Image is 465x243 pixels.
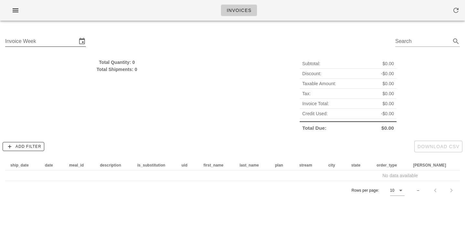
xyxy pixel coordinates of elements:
[302,90,311,97] span: Tax:
[270,160,294,170] th: plan: Not sorted. Activate to sort ascending.
[5,160,40,170] th: ship_date: Not sorted. Activate to sort ascending.
[221,5,257,16] a: Invoices
[323,160,346,170] th: city: Not sorted. Activate to sort ascending.
[417,187,419,193] div: –
[302,125,326,132] span: Total Due:
[382,60,394,67] span: $0.00
[100,163,121,167] span: description
[381,125,394,132] span: $0.00
[382,90,394,97] span: $0.00
[408,160,457,170] th: tod: Not sorted. Activate to sort ascending.
[5,66,229,73] div: Total Shipments: 0
[371,160,408,170] th: order_type: Not sorted. Activate to sort ascending.
[226,8,252,13] span: Invoices
[299,163,312,167] span: stream
[390,185,405,196] div: 10Rows per page:
[240,163,259,167] span: last_name
[176,160,198,170] th: uid: Not sorted. Activate to sort ascending.
[10,163,29,167] span: ship_date
[302,70,321,77] span: Discount:
[45,163,53,167] span: date
[351,163,361,167] span: state
[381,70,394,77] span: -$0.00
[302,60,320,67] span: Subtotal:
[382,80,394,87] span: $0.00
[64,160,95,170] th: meal_id: Not sorted. Activate to sort ascending.
[294,160,323,170] th: stream: Not sorted. Activate to sort ascending.
[203,163,223,167] span: first_name
[95,160,132,170] th: description: Not sorted. Activate to sort ascending.
[5,59,229,66] div: Total Quantity: 0
[413,163,446,167] span: [PERSON_NAME]
[302,100,329,107] span: Invoice Total:
[69,163,84,167] span: meal_id
[328,163,335,167] span: city
[3,142,44,151] button: Add Filter
[302,110,328,117] span: Credit Used:
[351,181,405,200] div: Rows per page:
[382,100,394,107] span: $0.00
[275,163,283,167] span: plan
[302,80,336,87] span: Taxable Amount:
[198,160,234,170] th: first_name: Not sorted. Activate to sort ascending.
[390,187,394,193] div: 10
[40,160,64,170] th: date: Not sorted. Activate to sort ascending.
[234,160,270,170] th: last_name: Not sorted. Activate to sort ascending.
[346,160,372,170] th: state: Not sorted. Activate to sort ascending.
[137,163,165,167] span: is_substitution
[377,163,397,167] span: order_type
[181,163,187,167] span: uid
[5,144,41,149] span: Add Filter
[381,110,394,117] span: -$0.00
[132,160,176,170] th: is_substitution: Not sorted. Activate to sort ascending.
